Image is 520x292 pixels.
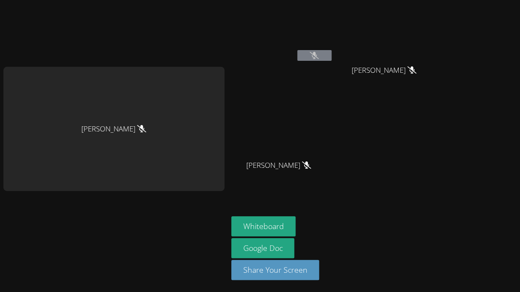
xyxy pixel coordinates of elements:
[231,238,295,258] a: Google Doc
[246,159,311,172] span: [PERSON_NAME]
[3,67,224,191] div: [PERSON_NAME]
[352,64,416,77] span: [PERSON_NAME]
[231,216,296,236] button: Whiteboard
[231,260,320,280] button: Share Your Screen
